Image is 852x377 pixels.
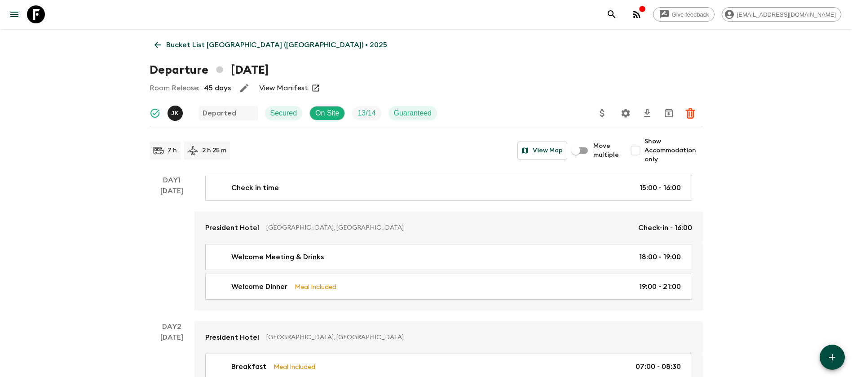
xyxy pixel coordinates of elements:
[274,362,315,372] p: Meal Included
[205,274,692,300] a: Welcome DinnerMeal Included19:00 - 21:00
[270,108,297,119] p: Secured
[150,83,199,93] p: Room Release:
[352,106,381,120] div: Trip Fill
[168,108,185,115] span: Jamie Keenan
[150,36,392,54] a: Bucket List [GEOGRAPHIC_DATA] ([GEOGRAPHIC_DATA]) • 2025
[150,175,194,186] p: Day 1
[205,222,259,233] p: President Hotel
[639,252,681,262] p: 18:00 - 19:00
[593,142,619,160] span: Move multiple
[667,11,714,18] span: Give feedback
[205,244,692,270] a: Welcome Meeting & Drinks18:00 - 19:00
[394,108,432,119] p: Guaranteed
[194,212,703,244] a: President Hotel[GEOGRAPHIC_DATA], [GEOGRAPHIC_DATA]Check-in - 16:00
[266,333,685,342] p: [GEOGRAPHIC_DATA], [GEOGRAPHIC_DATA]
[231,252,324,262] p: Welcome Meeting & Drinks
[681,104,699,122] button: Delete
[653,7,715,22] a: Give feedback
[205,175,692,201] a: Check in time15:00 - 16:00
[603,5,621,23] button: search adventures
[517,142,567,160] button: View Map
[660,104,678,122] button: Archive (Completed, Cancelled or Unsynced Departures only)
[194,321,703,354] a: President Hotel[GEOGRAPHIC_DATA], [GEOGRAPHIC_DATA]
[309,106,345,120] div: On Site
[266,223,631,232] p: [GEOGRAPHIC_DATA], [GEOGRAPHIC_DATA]
[203,108,236,119] p: Departed
[231,281,287,292] p: Welcome Dinner
[617,104,635,122] button: Settings
[160,186,183,310] div: [DATE]
[640,182,681,193] p: 15:00 - 16:00
[358,108,375,119] p: 13 / 14
[593,104,611,122] button: Update Price, Early Bird Discount and Costs
[204,83,231,93] p: 45 days
[5,5,23,23] button: menu
[638,222,692,233] p: Check-in - 16:00
[205,332,259,343] p: President Hotel
[295,282,336,292] p: Meal Included
[722,7,841,22] div: [EMAIL_ADDRESS][DOMAIN_NAME]
[259,84,308,93] a: View Manifest
[202,146,226,155] p: 2 h 25 m
[166,40,387,50] p: Bucket List [GEOGRAPHIC_DATA] ([GEOGRAPHIC_DATA]) • 2025
[150,108,160,119] svg: Synced Successfully
[315,108,339,119] p: On Site
[636,361,681,372] p: 07:00 - 08:30
[150,321,194,332] p: Day 2
[265,106,303,120] div: Secured
[150,61,269,79] h1: Departure [DATE]
[645,137,703,164] span: Show Accommodation only
[231,361,266,372] p: Breakfast
[639,281,681,292] p: 19:00 - 21:00
[638,104,656,122] button: Download CSV
[168,146,177,155] p: 7 h
[231,182,279,193] p: Check in time
[732,11,841,18] span: [EMAIL_ADDRESS][DOMAIN_NAME]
